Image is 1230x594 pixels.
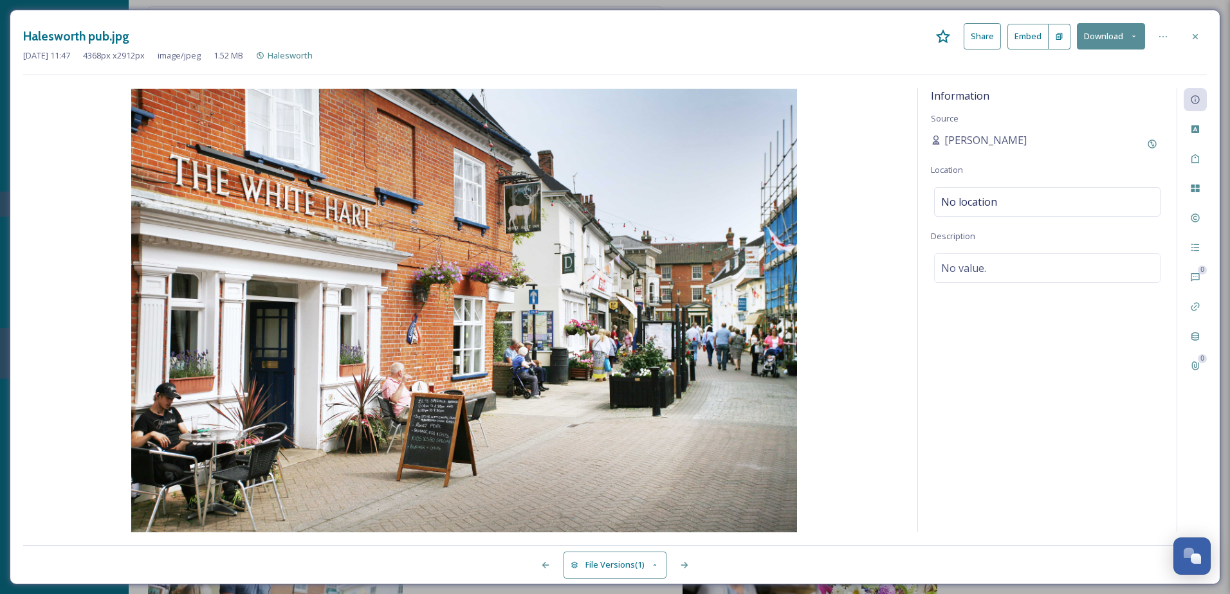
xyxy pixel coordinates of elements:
button: Download [1077,23,1145,50]
span: No location [941,194,997,210]
h3: Halesworth pub.jpg [23,27,129,46]
button: Share [964,23,1001,50]
button: Embed [1007,24,1049,50]
span: image/jpeg [158,50,201,62]
span: No value. [941,260,986,276]
span: [DATE] 11:47 [23,50,70,62]
img: Halesworth%20pub.jpg [23,89,904,532]
span: Description [931,230,975,242]
span: 1.52 MB [214,50,243,62]
span: [PERSON_NAME] [944,132,1027,148]
span: Halesworth [268,50,313,61]
span: 4368 px x 2912 px [83,50,145,62]
button: File Versions(1) [564,552,666,578]
button: Open Chat [1173,537,1211,575]
span: Source [931,113,959,124]
div: 0 [1198,354,1207,363]
span: Location [931,164,963,175]
span: Information [931,89,989,103]
div: 0 [1198,265,1207,274]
